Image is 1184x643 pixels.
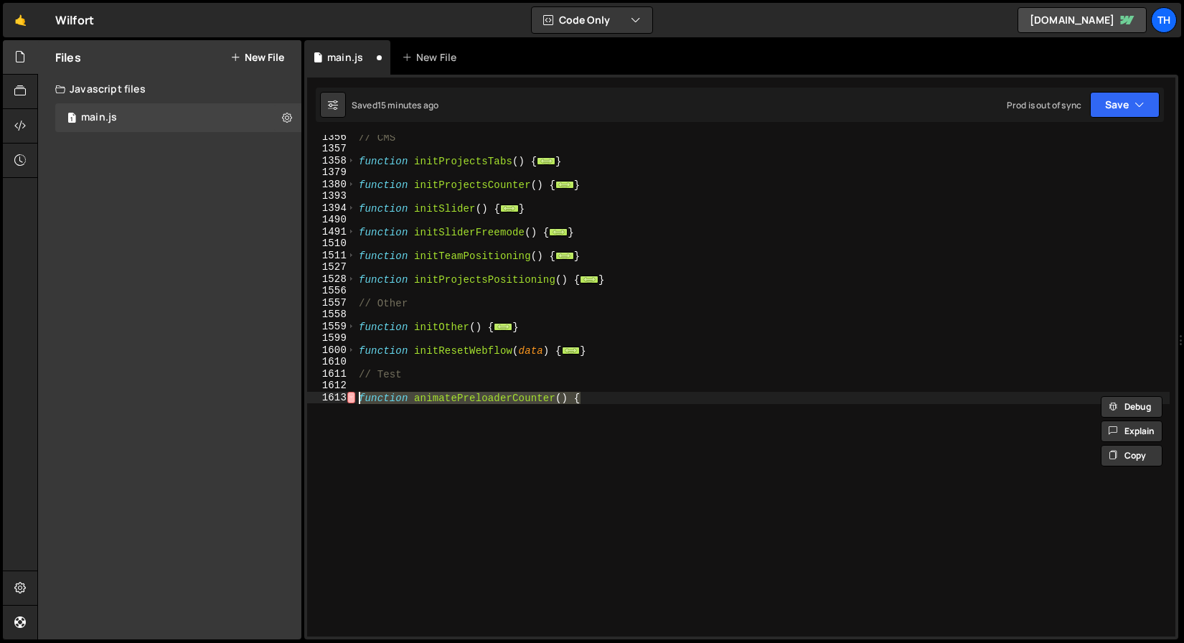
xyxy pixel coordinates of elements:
div: 1510 [307,238,356,250]
div: 1557 [307,297,356,309]
div: 1379 [307,166,356,179]
div: 1599 [307,332,356,344]
div: 1393 [307,190,356,202]
span: ... [555,180,574,188]
span: ... [562,346,581,354]
button: Copy [1101,445,1162,466]
button: Code Only [532,7,652,33]
div: main.js [327,50,363,65]
div: 16468/44594.js [55,103,301,132]
div: 1491 [307,226,356,238]
button: Explain [1101,421,1162,442]
a: 🤙 [3,3,38,37]
span: ... [555,251,574,259]
span: ... [500,204,519,212]
div: 1611 [307,368,356,380]
div: 1613 [307,392,356,404]
div: 1490 [307,214,356,226]
div: 1559 [307,321,356,333]
div: 1558 [307,309,356,321]
div: 15 minutes ago [377,99,438,111]
div: 1394 [307,202,356,215]
a: [DOMAIN_NAME] [1018,7,1147,33]
div: 1556 [307,285,356,297]
span: ... [537,156,555,164]
div: 1612 [307,380,356,392]
div: 1610 [307,356,356,368]
div: 1356 [307,131,356,144]
button: Save [1090,92,1160,118]
span: ... [580,275,598,283]
div: 1600 [307,344,356,357]
div: Saved [352,99,438,111]
h2: Files [55,50,81,65]
span: ... [549,227,568,235]
div: New File [402,50,462,65]
button: New File [230,52,284,63]
div: 1527 [307,261,356,273]
div: Javascript files [38,75,301,103]
div: 1380 [307,179,356,191]
button: Debug [1101,396,1162,418]
div: 1357 [307,143,356,155]
div: 1528 [307,273,356,286]
div: Wilfort [55,11,94,29]
div: main.js [81,111,117,124]
div: Prod is out of sync [1007,99,1081,111]
div: 1358 [307,155,356,167]
span: ... [494,322,512,330]
span: 1 [67,113,76,125]
div: 1511 [307,250,356,262]
a: Th [1151,7,1177,33]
